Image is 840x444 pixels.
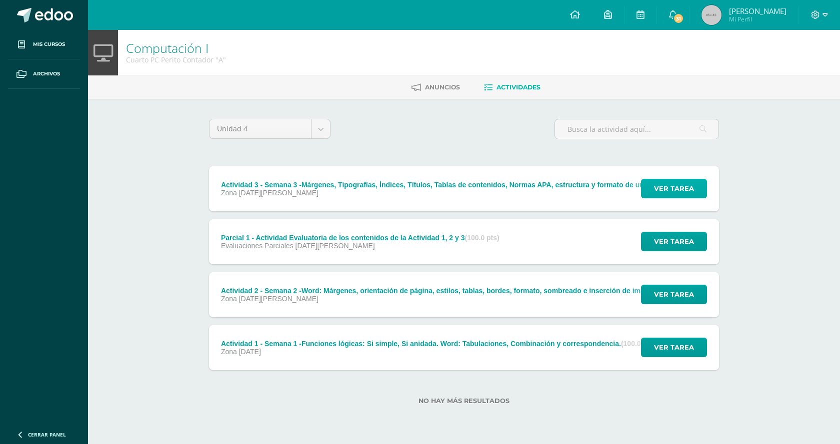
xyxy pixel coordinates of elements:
span: Cerrar panel [28,431,66,438]
span: Anuncios [425,83,460,91]
a: Unidad 4 [209,119,330,138]
a: Actividades [484,79,540,95]
button: Ver tarea [641,232,707,251]
span: [PERSON_NAME] [729,6,786,16]
span: Mis cursos [33,40,65,48]
span: 31 [673,13,684,24]
button: Ver tarea [641,179,707,198]
label: No hay más resultados [209,397,719,405]
span: Ver tarea [654,179,694,198]
img: 45x45 [701,5,721,25]
span: Mi Perfil [729,15,786,23]
a: Anuncios [411,79,460,95]
a: Mis cursos [8,30,80,59]
span: [DATE][PERSON_NAME] [239,295,318,303]
button: Ver tarea [641,285,707,304]
span: Zona [221,295,237,303]
h1: Computación I [126,41,226,55]
span: Zona [221,348,237,356]
button: Ver tarea [641,338,707,357]
span: Archivos [33,70,60,78]
strong: (100.0 pts) [464,234,499,242]
div: Cuarto PC Perito Contador 'A' [126,55,226,64]
span: [DATE] [239,348,261,356]
div: Actividad 1 - Semana 1 -Funciones lógicas: Si simple, Si anidada. Word: Tabulaciones, Combinación... [221,340,655,348]
a: Computación I [126,39,208,56]
a: Archivos [8,59,80,89]
span: Unidad 4 [217,119,303,138]
input: Busca la actividad aquí... [555,119,718,139]
span: Ver tarea [654,285,694,304]
span: Zona [221,189,237,197]
strong: (100.0 pts) [621,340,655,348]
span: Ver tarea [654,338,694,357]
div: Parcial 1 - Actividad Evaluatoria de los contenidos de la Actividad 1, 2 y 3 [221,234,499,242]
span: [DATE][PERSON_NAME] [295,242,375,250]
span: [DATE][PERSON_NAME] [239,189,318,197]
span: Ver tarea [654,232,694,251]
span: Actividades [496,83,540,91]
div: Actividad 3 - Semana 3 -Márgenes, Tipografías, Índices, Títulos, Tablas de contenidos, Normas APA... [221,181,778,189]
div: Actividad 2 - Semana 2 -Word: Márgenes, orientación de página, estilos, tablas, bordes, formato, ... [221,287,699,295]
span: Evaluaciones Parciales [221,242,293,250]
